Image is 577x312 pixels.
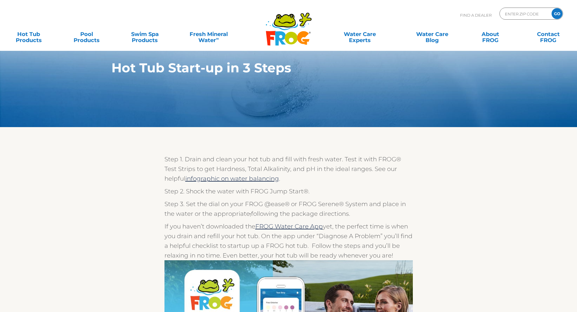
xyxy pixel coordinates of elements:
[164,186,413,196] p: Step 2. Shock the water with FROG Jump Start®.
[164,222,413,260] p: If you haven’t downloaded the yet, the perfect time is when you drain and refill your hot tub. On...
[250,210,251,217] span: ,
[323,28,396,40] a: Water CareExperts
[410,28,455,40] a: Water CareBlog
[526,28,571,40] a: ContactFROG
[122,28,167,40] a: Swim SpaProducts
[180,28,237,40] a: Fresh MineralWater∞
[552,8,562,19] input: GO
[111,61,438,75] h1: Hot Tub Start-up in 3 Steps
[255,223,323,230] a: FROG Water Care App
[6,28,51,40] a: Hot TubProducts
[64,28,109,40] a: PoolProducts
[164,199,413,218] p: Step 3. Set the dial on your FROG @ease® or FROG Serene® System and place in the water or the app...
[164,154,413,183] p: Step 1. Drain and clean your hot tub and fill with fresh water. Test it with FROG® Test Strips to...
[468,28,513,40] a: AboutFROG
[216,36,219,41] sup: ∞
[504,9,545,18] input: Zip Code Form
[185,175,279,182] a: infographic on water balancing
[460,8,492,23] p: Find A Dealer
